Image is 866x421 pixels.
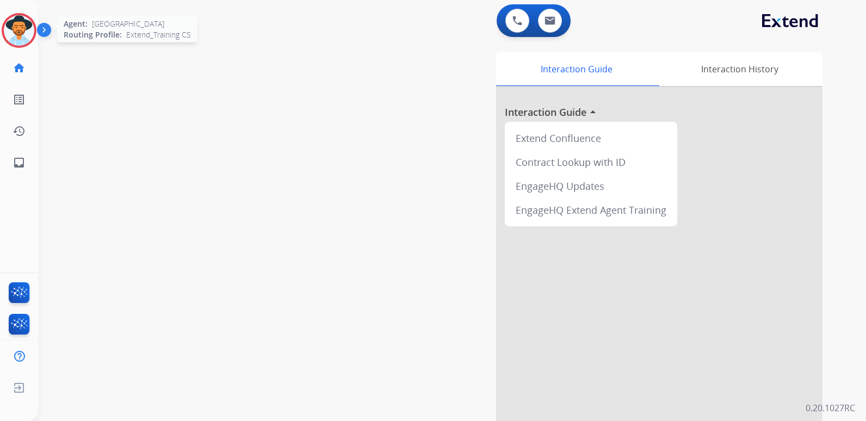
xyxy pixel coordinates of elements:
div: Extend Confluence [509,126,673,150]
div: EngageHQ Updates [509,174,673,198]
div: EngageHQ Extend Agent Training [509,198,673,222]
p: 0.20.1027RC [806,401,855,414]
span: Extend_Training CS [126,29,191,40]
img: avatar [4,15,34,46]
mat-icon: list_alt [13,93,26,106]
div: Interaction History [657,52,822,86]
mat-icon: history [13,125,26,138]
span: Routing Profile: [64,29,122,40]
div: Interaction Guide [496,52,657,86]
span: [GEOGRAPHIC_DATA] [92,18,164,29]
div: Contract Lookup with ID [509,150,673,174]
mat-icon: home [13,61,26,75]
span: Agent: [64,18,88,29]
mat-icon: inbox [13,156,26,169]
